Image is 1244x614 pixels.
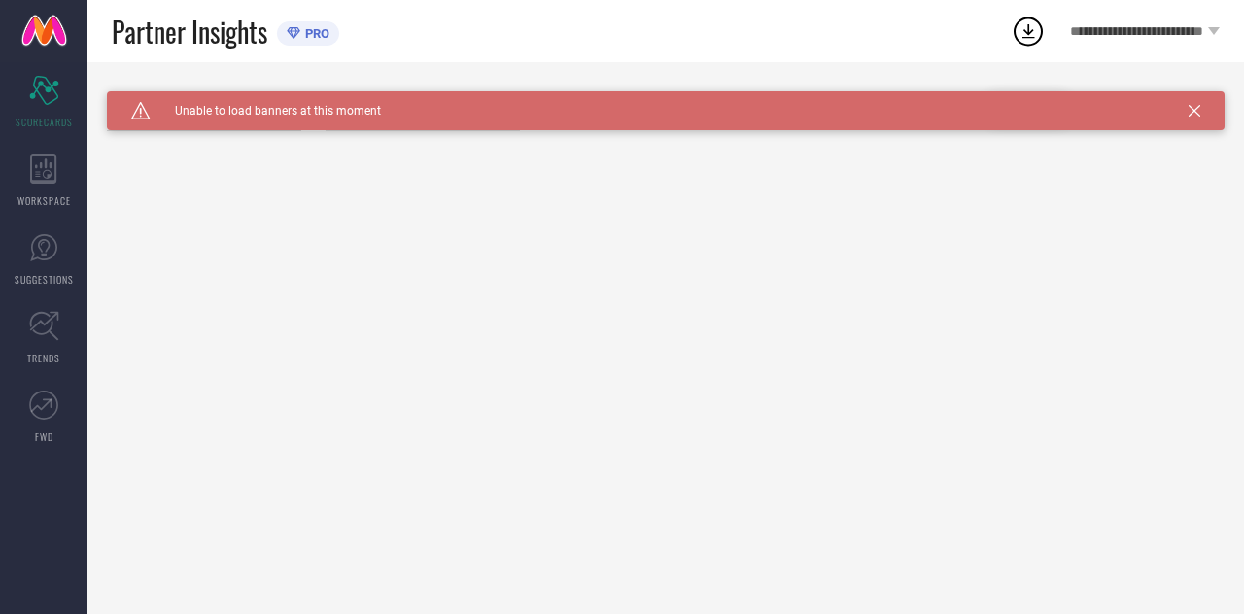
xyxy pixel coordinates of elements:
[107,91,301,105] div: Brand
[1011,14,1046,49] div: Open download list
[300,26,329,41] span: PRO
[17,193,71,208] span: WORKSPACE
[27,351,60,365] span: TRENDS
[112,12,267,51] span: Partner Insights
[15,272,74,287] span: SUGGESTIONS
[35,429,53,444] span: FWD
[151,104,381,118] span: Unable to load banners at this moment
[16,115,73,129] span: SCORECARDS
